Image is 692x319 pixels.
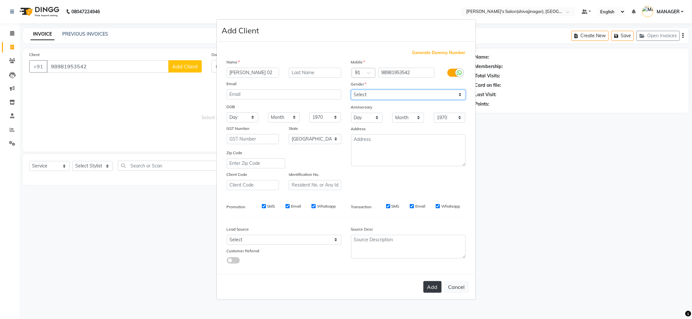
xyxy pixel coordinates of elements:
label: Zip Code [227,150,243,156]
label: Client Code [227,172,248,177]
input: Email [227,89,341,99]
input: Client Code [227,180,279,190]
label: Promotion [227,204,246,210]
label: Email [415,203,425,209]
input: Enter Zip Code [227,158,285,168]
label: Whatsapp [317,203,336,209]
label: GST Number [227,126,250,131]
input: GST Number [227,134,279,144]
label: Mobile [351,59,365,65]
label: Name [227,59,240,65]
button: Cancel [444,281,469,293]
label: State [289,126,298,131]
label: SMS [392,203,399,209]
label: Source Desc [351,226,373,232]
h4: Add Client [222,25,259,36]
label: Lead Source [227,226,249,232]
label: SMS [267,203,275,209]
input: Mobile [378,68,434,78]
button: Add [423,281,442,293]
label: Email [227,81,237,87]
span: Generate Dummy Number [412,50,466,56]
label: Anniversary [351,104,372,110]
label: Transaction [351,204,372,210]
label: Email [291,203,301,209]
input: Last Name [289,68,341,78]
input: First Name [227,68,279,78]
label: Customer Referral [227,248,260,254]
input: Resident No. or Any Id [289,180,341,190]
label: DOB [227,104,235,110]
label: Identification No. [289,172,319,177]
label: Whatsapp [441,203,460,209]
label: Address [351,126,366,132]
label: Gender [351,81,367,87]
